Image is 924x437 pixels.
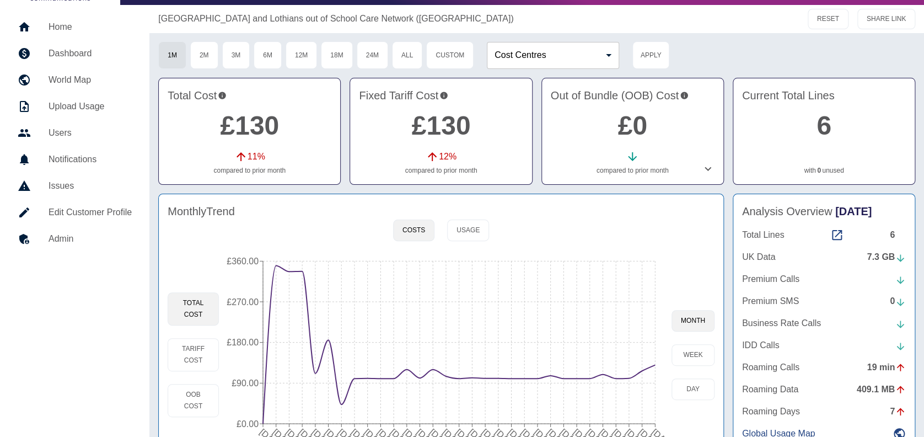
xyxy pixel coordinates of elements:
[218,87,227,104] svg: This is the total charges incurred over 1 months
[632,41,669,69] button: Apply
[220,111,279,140] a: £130
[742,339,780,352] p: IDD Calls
[742,295,799,308] p: Premium SMS
[9,199,141,226] a: Edit Customer Profile
[248,150,265,163] p: 11 %
[9,67,141,93] a: World Map
[439,87,448,104] svg: This is your recurring contracted cost
[359,166,523,175] p: compared to prior month
[9,93,141,120] a: Upload Usage
[671,344,715,366] button: week
[49,232,132,246] h5: Admin
[617,111,647,140] a: £0
[426,41,474,69] button: Custom
[817,166,821,175] a: 0
[158,12,513,25] a: [GEOGRAPHIC_DATA] and Lothians out of School Care Network ([GEOGRAPHIC_DATA])
[551,87,715,104] h4: Out of Bundle (OOB) Cost
[286,41,317,69] button: 12M
[49,206,132,219] h5: Edit Customer Profile
[890,295,906,308] div: 0
[439,150,456,163] p: 12 %
[9,146,141,173] a: Notifications
[671,310,715,332] button: month
[867,361,906,374] div: 19 min
[742,295,906,308] a: Premium SMS0
[742,383,798,396] p: Roaming Data
[49,126,132,140] h5: Users
[49,73,132,87] h5: World Map
[867,251,906,264] div: 7.3 GB
[168,384,219,417] button: OOB Cost
[447,220,489,241] button: Usage
[158,41,186,69] button: 1M
[742,251,775,264] p: UK Data
[49,179,132,193] h5: Issues
[742,361,799,374] p: Roaming Calls
[49,153,132,166] h5: Notifications
[9,226,141,252] a: Admin
[808,9,848,29] button: RESET
[227,297,259,307] tspan: £270.00
[49,100,132,113] h5: Upload Usage
[742,339,906,352] a: IDD Calls
[168,292,219,326] button: Total Cost
[49,20,132,34] h5: Home
[680,87,689,104] svg: Costs outside of your fixed tariff
[890,405,906,418] div: 7
[742,166,906,175] p: with unused
[168,338,219,371] button: Tariff Cost
[49,47,132,60] h5: Dashboard
[227,338,259,347] tspan: £180.00
[232,379,259,388] tspan: £90.00
[742,317,821,330] p: Business Rate Calls
[222,41,250,69] button: 3M
[168,203,235,220] h4: Monthly Trend
[742,405,906,418] a: Roaming Days7
[227,257,259,266] tspan: £360.00
[357,41,388,69] button: 24M
[9,14,141,40] a: Home
[190,41,218,69] button: 2M
[742,87,906,104] h4: Current Total Lines
[9,40,141,67] a: Dashboard
[742,317,906,330] a: Business Rate Calls
[742,273,906,286] a: Premium Calls
[393,220,434,241] button: Costs
[742,228,906,242] a: Total Lines6
[816,111,831,140] a: 6
[742,228,785,242] p: Total Lines
[857,383,906,396] div: 409.1 MB
[742,383,906,396] a: Roaming Data409.1 MB
[321,41,352,69] button: 18M
[742,273,799,286] p: Premium Calls
[742,405,800,418] p: Roaming Days
[835,205,872,217] span: [DATE]
[254,41,282,69] button: 6M
[237,419,259,429] tspan: £0.00
[359,87,523,104] h4: Fixed Tariff Cost
[412,111,471,140] a: £130
[168,87,331,104] h4: Total Cost
[857,9,915,29] button: SHARE LINK
[742,203,906,220] h4: Analysis Overview
[168,166,331,175] p: compared to prior month
[9,173,141,199] a: Issues
[742,251,906,264] a: UK Data7.3 GB
[392,41,422,69] button: All
[9,120,141,146] a: Users
[890,228,906,242] div: 6
[742,361,906,374] a: Roaming Calls19 min
[671,379,715,400] button: day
